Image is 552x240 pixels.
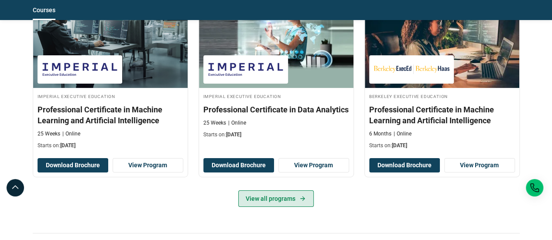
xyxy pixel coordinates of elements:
h3: Professional Certificate in Machine Learning and Artificial Intelligence [38,104,183,126]
a: AI and Machine Learning Course by Imperial Executive Education - August 21, 2025 Imperial Executi... [33,1,188,154]
p: 25 Weeks [38,130,60,138]
a: View Program [113,158,183,173]
img: Berkeley Executive Education [374,60,449,79]
button: Download Brochure [38,158,108,173]
span: [DATE] [392,142,407,149]
span: [DATE] [60,142,75,149]
a: AI and Machine Learning Course by Berkeley Executive Education - August 28, 2025 Berkeley Executi... [365,1,519,154]
span: [DATE] [226,132,241,138]
p: Starts on: [38,142,183,149]
h3: Professional Certificate in Machine Learning and Artificial Intelligence [369,104,515,126]
h4: Imperial Executive Education [203,92,349,100]
a: View all programs [238,190,314,207]
button: Download Brochure [203,158,274,173]
img: Imperial Executive Education [208,60,284,79]
p: 6 Months [369,130,391,138]
p: Starts on: [369,142,515,149]
p: Online [62,130,80,138]
p: Online [394,130,411,138]
h3: Professional Certificate in Data Analytics [203,104,349,115]
button: Download Brochure [369,158,440,173]
img: Professional Certificate in Machine Learning and Artificial Intelligence | Online AI and Machine ... [33,1,188,88]
img: Imperial Executive Education [42,60,118,79]
p: 25 Weeks [203,119,226,127]
h4: Imperial Executive Education [38,92,183,100]
img: Professional Certificate in Machine Learning and Artificial Intelligence | Online AI and Machine ... [365,1,519,88]
h4: Berkeley Executive Education [369,92,515,100]
a: View Program [444,158,515,173]
a: Data Science and Analytics Course by Imperial Executive Education - August 21, 2025 Imperial Exec... [199,1,353,143]
a: View Program [278,158,349,173]
img: Professional Certificate in Data Analytics | Online Data Science and Analytics Course [199,1,353,88]
p: Starts on: [203,131,349,139]
p: Online [228,119,246,127]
